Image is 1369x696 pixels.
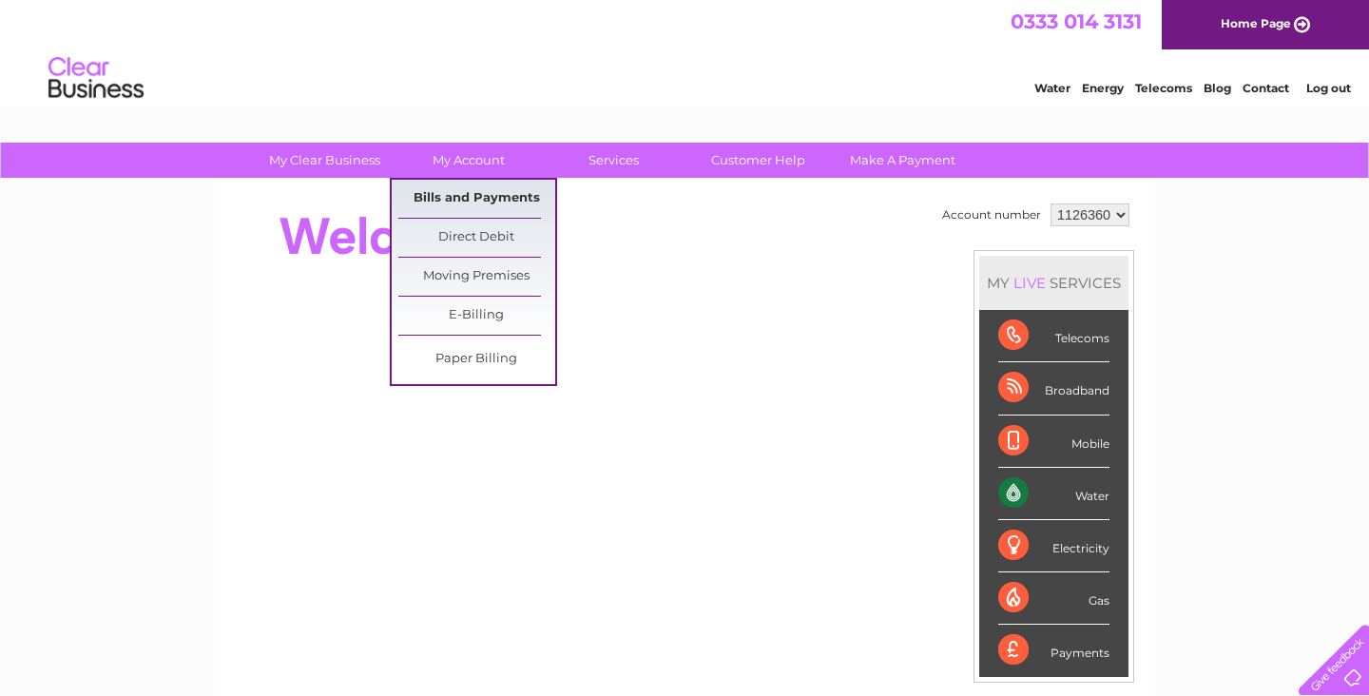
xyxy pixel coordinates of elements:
a: 0333 014 3131 [1011,10,1142,33]
a: Direct Debit [398,219,555,257]
a: Paper Billing [398,340,555,378]
div: Gas [998,572,1109,625]
a: My Clear Business [246,143,403,178]
div: Electricity [998,520,1109,572]
a: Customer Help [680,143,837,178]
a: Energy [1082,81,1124,95]
div: Water [998,468,1109,520]
a: Bills and Payments [398,180,555,218]
a: Telecoms [1135,81,1192,95]
div: Broadband [998,362,1109,415]
div: Telecoms [998,310,1109,362]
a: Services [535,143,692,178]
a: Blog [1204,81,1231,95]
div: Mobile [998,416,1109,468]
div: Clear Business is a trading name of Verastar Limited (registered in [GEOGRAPHIC_DATA] No. 3667643... [237,10,1135,92]
a: Contact [1243,81,1289,95]
a: Make A Payment [824,143,981,178]
a: Moving Premises [398,258,555,296]
img: logo.png [48,49,145,107]
td: Account number [937,199,1046,231]
a: Log out [1306,81,1351,95]
a: My Account [391,143,548,178]
a: Water [1034,81,1070,95]
div: MY SERVICES [979,256,1128,310]
div: LIVE [1010,274,1050,292]
div: Payments [998,625,1109,676]
a: E-Billing [398,297,555,335]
